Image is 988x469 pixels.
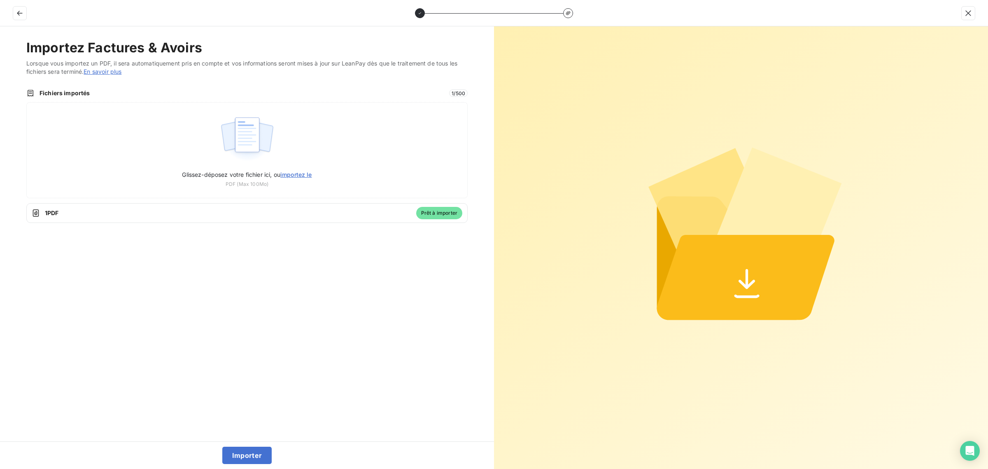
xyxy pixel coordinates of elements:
[449,89,468,97] span: 1 / 500
[960,441,980,461] div: Open Intercom Messenger
[84,68,121,75] a: En savoir plus
[222,447,272,464] button: Importer
[45,209,411,217] span: 1 PDF
[182,171,312,178] span: Glissez-déposez votre fichier ici, ou
[280,171,312,178] span: importez le
[26,59,468,76] span: Lorsque vous importez un PDF, il sera automatiquement pris en compte et vos informations seront m...
[40,89,444,97] span: Fichiers importés
[416,207,462,219] span: Prêt à importer
[26,40,468,56] h2: Importez Factures & Avoirs
[220,113,275,165] img: illustration
[226,181,268,188] span: PDF (Max 100Mo)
